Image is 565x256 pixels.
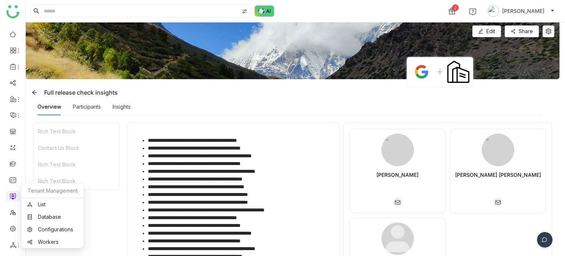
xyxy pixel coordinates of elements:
[73,103,101,111] div: Participants
[27,214,78,220] a: Database
[486,27,495,35] span: Edit
[33,156,119,173] div: Rich Text Block
[469,8,476,15] img: help.svg
[113,103,131,111] div: Insights
[33,123,119,140] div: Rich Text Block
[505,25,539,37] button: Share
[482,134,514,166] img: 68e8b4ff56568033e849b307
[6,5,19,18] img: logo
[536,232,554,250] img: dsr-chat-floating.svg
[519,27,533,35] span: Share
[376,171,419,179] div: [PERSON_NAME]
[33,173,119,189] div: Rich Text Block
[29,87,118,98] div: Full release check insights
[27,227,78,232] a: Configurations
[27,202,78,207] a: List
[487,5,499,17] img: avatar
[38,103,61,111] div: Overview
[255,6,274,17] img: ask-buddy-normal.svg
[27,239,78,245] a: Workers
[502,7,544,15] span: [PERSON_NAME]
[393,198,402,207] img: gmail.svg
[472,25,501,37] button: Edit
[494,198,502,207] img: gmail.svg
[486,5,556,17] button: [PERSON_NAME]
[381,134,414,166] img: 684fd8469a55a50394c15cc7
[381,222,414,255] img: user-avatar.svg
[452,4,459,11] div: 2
[22,184,83,198] div: Tenant Management
[242,8,248,14] img: search-type.svg
[33,140,119,156] div: Contact Us Block
[455,171,541,179] div: [PERSON_NAME] [PERSON_NAME]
